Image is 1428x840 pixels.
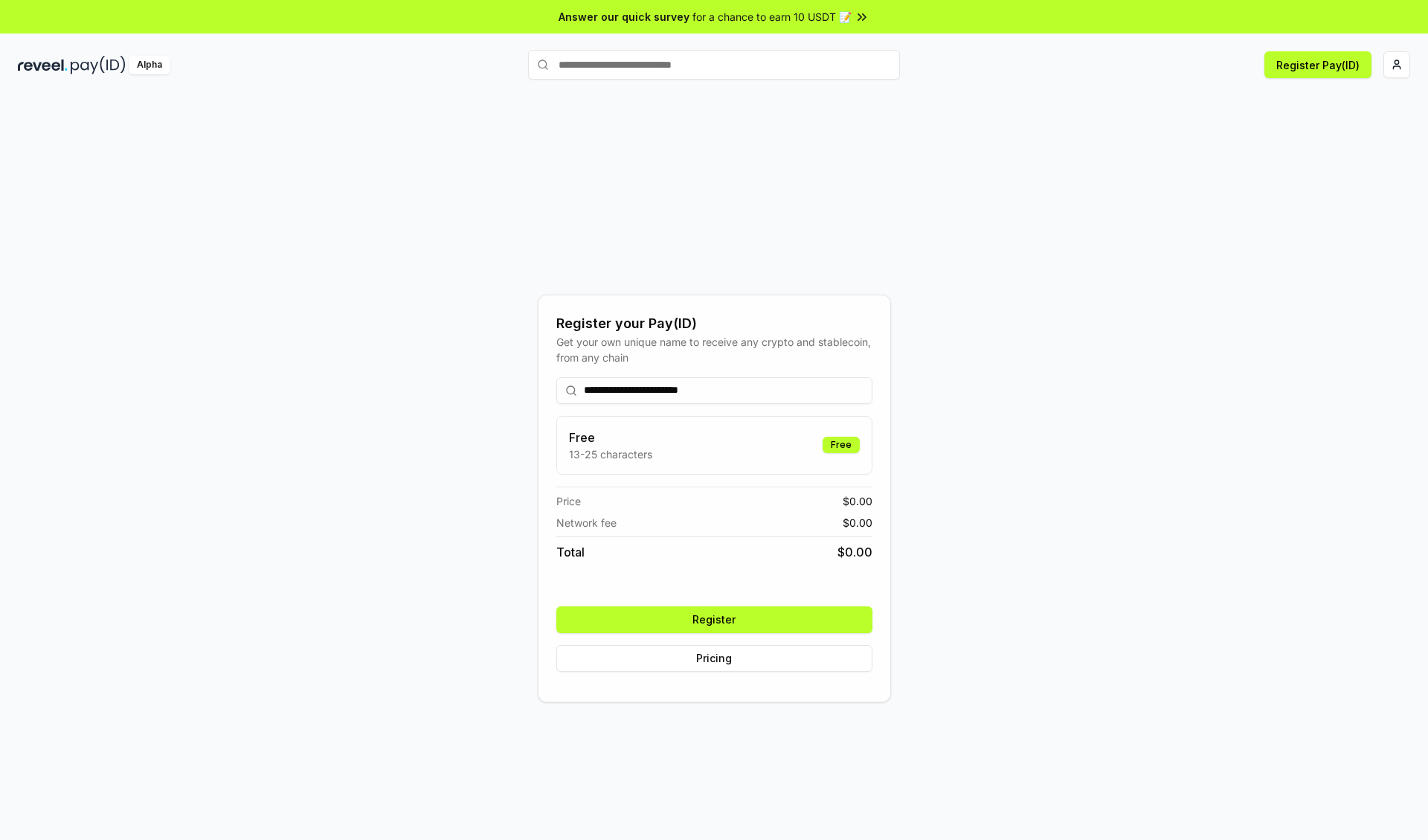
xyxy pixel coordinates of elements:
[71,56,126,74] img: pay_id
[837,543,872,561] span: $ 0.00
[556,334,872,365] div: Get your own unique name to receive any crypto and stablecoin, from any chain
[556,493,581,509] span: Price
[843,493,872,509] span: $ 0.00
[556,645,872,672] button: Pricing
[556,543,585,561] span: Total
[569,446,652,462] p: 13-25 characters
[569,429,652,446] h3: Free
[823,437,860,453] div: Free
[692,9,852,25] span: for a chance to earn 10 USDT 📝
[1264,51,1371,78] button: Register Pay(ID)
[843,515,872,530] span: $ 0.00
[556,313,872,334] div: Register your Pay(ID)
[559,9,689,25] span: Answer our quick survey
[129,56,170,74] div: Alpha
[556,606,872,633] button: Register
[18,56,68,74] img: reveel_dark
[556,515,617,530] span: Network fee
